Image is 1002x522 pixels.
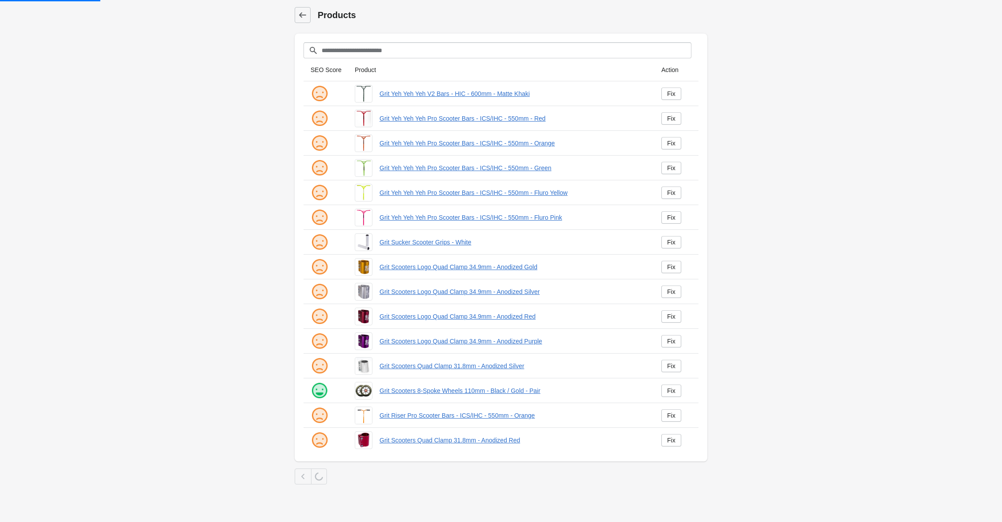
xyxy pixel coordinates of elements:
[311,184,328,202] img: sad.png
[661,360,681,372] a: Fix
[661,88,681,100] a: Fix
[661,261,681,273] a: Fix
[661,335,681,347] a: Fix
[380,164,647,172] a: Grit Yeh Yeh Yeh Pro Scooter Bars - ICS/IHC - 550mm - Green
[380,386,647,395] a: Grit Scooters 8-Spoke Wheels 110mm - Black / Gold - Pair
[667,90,676,97] div: Fix
[304,58,348,81] th: SEO Score
[661,236,681,248] a: Fix
[380,114,647,123] a: Grit Yeh Yeh Yeh Pro Scooter Bars - ICS/IHC - 550mm - Red
[380,337,647,346] a: Grit Scooters Logo Quad Clamp 34.9mm - Anodized Purple
[661,286,681,298] a: Fix
[311,159,328,177] img: sad.png
[667,189,676,196] div: Fix
[311,134,328,152] img: sad.png
[380,89,647,98] a: Grit Yeh Yeh Yeh V2 Bars - HIC - 600mm - Matte Khaki
[667,164,676,171] div: Fix
[667,263,676,271] div: Fix
[661,310,681,323] a: Fix
[348,58,654,81] th: Product
[667,115,676,122] div: Fix
[667,239,676,246] div: Fix
[311,85,328,103] img: sad.png
[654,58,698,81] th: Action
[661,409,681,422] a: Fix
[661,434,681,446] a: Fix
[380,238,647,247] a: Grit Sucker Scooter Grips - White
[380,139,647,148] a: Grit Yeh Yeh Yeh Pro Scooter Bars - ICS/IHC - 550mm - Orange
[667,288,676,295] div: Fix
[311,233,328,251] img: sad.png
[311,308,328,325] img: sad.png
[380,263,647,271] a: Grit Scooters Logo Quad Clamp 34.9mm - Anodized Gold
[380,312,647,321] a: Grit Scooters Logo Quad Clamp 34.9mm - Anodized Red
[667,140,676,147] div: Fix
[311,357,328,375] img: sad.png
[380,362,647,370] a: Grit Scooters Quad Clamp 31.8mm - Anodized Silver
[667,214,676,221] div: Fix
[667,338,676,345] div: Fix
[661,137,681,149] a: Fix
[318,9,707,21] h1: Products
[380,411,647,420] a: Grit Riser Pro Scooter Bars - ICS/IHC - 550mm - Orange
[661,162,681,174] a: Fix
[661,385,681,397] a: Fix
[311,332,328,350] img: sad.png
[380,188,647,197] a: Grit Yeh Yeh Yeh Pro Scooter Bars - ICS/IHC - 550mm - Fluro Yellow
[667,412,676,419] div: Fix
[661,211,681,224] a: Fix
[380,287,647,296] a: Grit Scooters Logo Quad Clamp 34.9mm - Anodized Silver
[311,110,328,127] img: sad.png
[311,431,328,449] img: sad.png
[311,407,328,424] img: sad.png
[311,382,328,400] img: happy.png
[311,258,328,276] img: sad.png
[311,209,328,226] img: sad.png
[380,436,647,445] a: Grit Scooters Quad Clamp 31.8mm - Anodized Red
[661,187,681,199] a: Fix
[667,313,676,320] div: Fix
[667,437,676,444] div: Fix
[667,387,676,394] div: Fix
[667,362,676,370] div: Fix
[661,112,681,125] a: Fix
[380,213,647,222] a: Grit Yeh Yeh Yeh Pro Scooter Bars - ICS/IHC - 550mm - Fluro Pink
[311,283,328,301] img: sad.png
